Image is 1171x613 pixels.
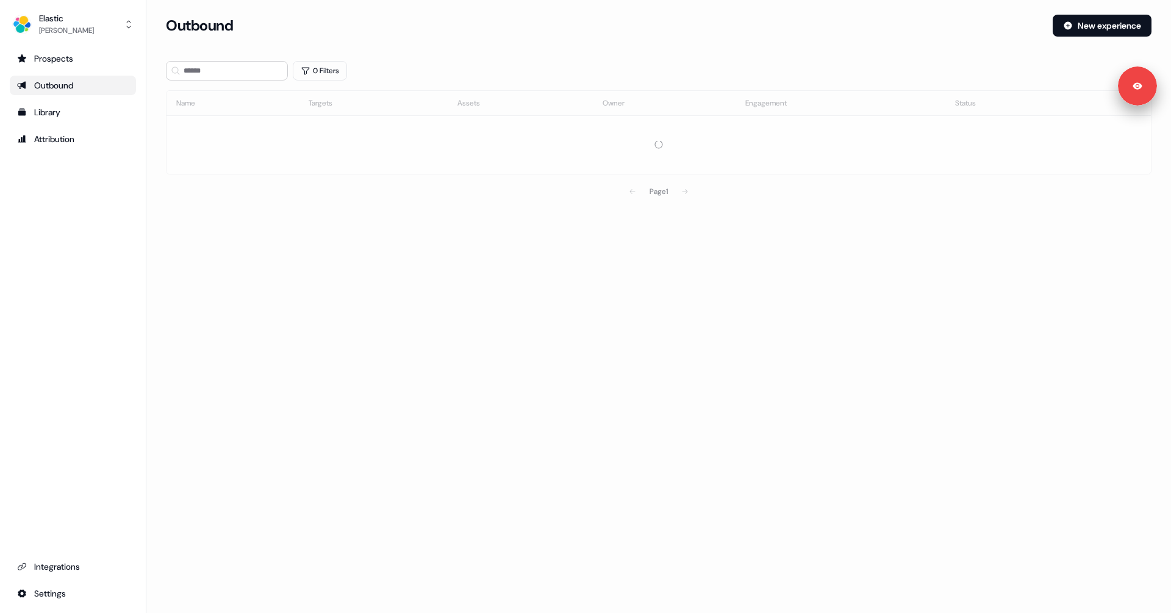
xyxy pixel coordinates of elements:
button: 0 Filters [293,61,347,81]
div: Prospects [17,52,129,65]
div: [PERSON_NAME] [39,24,94,37]
div: Elastic [39,12,94,24]
a: Go to integrations [10,584,136,603]
div: Integrations [17,561,129,573]
a: Go to integrations [10,557,136,576]
a: Go to outbound experience [10,76,136,95]
a: Go to prospects [10,49,136,68]
div: Settings [17,587,129,600]
a: Go to attribution [10,129,136,149]
a: Go to templates [10,102,136,122]
h3: Outbound [166,16,233,35]
button: Elastic[PERSON_NAME] [10,10,136,39]
div: Outbound [17,79,129,91]
div: Attribution [17,133,129,145]
button: New experience [1053,15,1151,37]
div: Library [17,106,129,118]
